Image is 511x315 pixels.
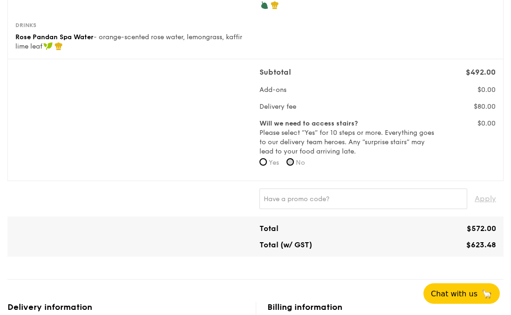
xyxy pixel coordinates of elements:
[259,119,358,127] b: Will we need to access stairs?
[286,158,294,166] input: No
[259,103,296,111] span: Delivery fee
[477,119,496,127] span: $0.00
[55,42,63,50] img: icon-chef-hat.a58ddaea.svg
[477,86,496,94] span: $0.00
[260,1,269,9] img: icon-vegetarian.fe4039eb.svg
[467,224,496,233] span: $572.00
[7,302,92,312] span: Delivery information
[259,224,279,233] span: Total
[474,103,496,111] span: $80.00
[269,159,279,167] span: Yes
[259,86,286,94] span: Add-ons
[475,189,496,209] span: Apply
[431,289,477,298] span: Chat with us
[259,68,291,77] span: Subtotal
[481,288,492,299] span: 🦙
[259,119,435,156] label: Please select “Yes” for 10 steps or more. Everything goes to our delivery team heroes. Any “surpr...
[466,68,496,77] span: $492.00
[15,33,242,50] span: - orange-scented rose water, lemongrass, kaffir lime leaf
[259,158,267,166] input: Yes
[267,302,342,312] span: Billing information
[423,283,500,304] button: Chat with us🦙
[43,42,53,50] img: icon-vegan.f8ff3823.svg
[259,240,312,249] span: Total (w/ GST)
[271,1,279,9] img: icon-chef-hat.a58ddaea.svg
[15,33,94,41] span: Rose Pandan Spa Water
[15,21,252,29] div: Drinks
[259,189,468,209] input: Have a promo code?
[296,159,305,167] span: No
[466,240,496,249] span: $623.48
